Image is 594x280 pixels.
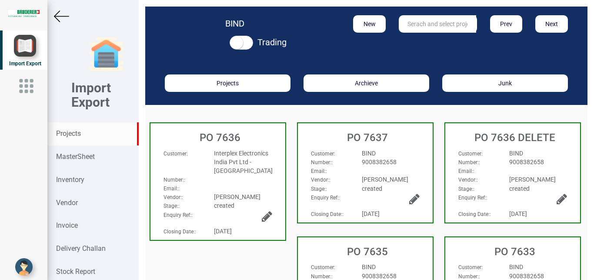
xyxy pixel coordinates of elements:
span: : [311,177,330,183]
span: : [311,273,333,280]
strong: Stage: [311,186,326,192]
strong: Stage: [458,186,473,192]
span: : [311,264,335,270]
strong: Invoice [56,221,78,229]
span: : [164,186,180,192]
span: BIND [509,263,523,270]
span: : [311,151,335,157]
span: : [164,194,183,200]
span: : [458,211,491,217]
strong: Customer [311,151,334,157]
span: : [164,212,193,218]
strong: Number: [311,273,331,280]
strong: Vendor [56,199,78,207]
strong: BIND [225,18,244,29]
span: : [311,186,327,192]
button: Projects [165,74,290,92]
span: created [509,185,530,192]
span: : [458,159,480,165]
span: : [458,273,480,280]
button: Next [535,15,568,33]
span: : [311,211,344,217]
strong: Stock Report [56,267,95,276]
strong: Vendor: [164,194,182,200]
strong: Number: [458,159,479,165]
strong: Customer [311,264,334,270]
span: BIND [509,150,523,157]
span: [PERSON_NAME] [214,193,260,200]
button: Junk [442,74,568,92]
span: : [458,168,474,174]
strong: Closing Date: [311,211,342,217]
span: [PERSON_NAME] [362,176,408,183]
span: : [164,229,196,235]
h3: PO 7636 [155,132,285,143]
span: 9008382658 [362,273,397,280]
strong: Number: [164,177,184,183]
strong: Email: [311,168,326,174]
button: Archieve [304,74,429,92]
input: Serach and select project [399,15,476,33]
span: : [311,168,327,174]
span: [DATE] [509,210,527,217]
span: : [458,151,483,157]
span: BIND [362,263,376,270]
img: garage-closed.png [89,37,123,72]
span: Interplex Electronics India Pvt Ltd - [GEOGRAPHIC_DATA] [214,150,273,174]
span: 9008382658 [509,159,544,165]
strong: Email: [164,186,178,192]
span: : [311,195,340,201]
strong: Trading [257,37,287,47]
button: Prev [490,15,523,33]
span: : [164,203,180,209]
span: 9008382658 [362,159,397,165]
strong: Customer [164,151,187,157]
button: New [353,15,386,33]
span: BIND [362,150,376,157]
strong: MasterSheet [56,152,95,161]
strong: Closing Date: [458,211,490,217]
strong: Stage: [164,203,178,209]
span: : [458,195,487,201]
strong: Enquiry Ref: [458,195,486,201]
span: : [164,151,188,157]
strong: Number: [458,273,479,280]
span: created [214,202,234,209]
h3: PO 7637 [302,132,433,143]
span: : [311,159,333,165]
span: : [164,177,185,183]
strong: Projects [56,129,81,138]
strong: Number: [311,159,331,165]
strong: Inventory [56,175,84,184]
span: [DATE] [214,228,232,235]
span: : [458,186,474,192]
strong: Email: [458,168,473,174]
h3: PO 7635 [302,246,433,257]
span: Import Export [9,61,41,67]
span: 9008382658 [509,273,544,280]
span: [DATE] [362,210,380,217]
span: created [362,185,382,192]
strong: Enquiry Ref: [311,195,339,201]
strong: Enquiry Ref: [164,212,191,218]
h3: PO 7633 [450,246,580,257]
b: Import Export [71,80,111,110]
span: : [458,264,483,270]
strong: Customer [458,151,481,157]
strong: Vendor: [311,177,329,183]
span: [PERSON_NAME] [509,176,556,183]
strong: Closing Date: [164,229,195,235]
strong: Delivery Challan [56,244,106,253]
h3: PO 7636 DELETE [450,132,580,143]
strong: Vendor: [458,177,477,183]
span: : [458,177,478,183]
strong: Customer [458,264,481,270]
